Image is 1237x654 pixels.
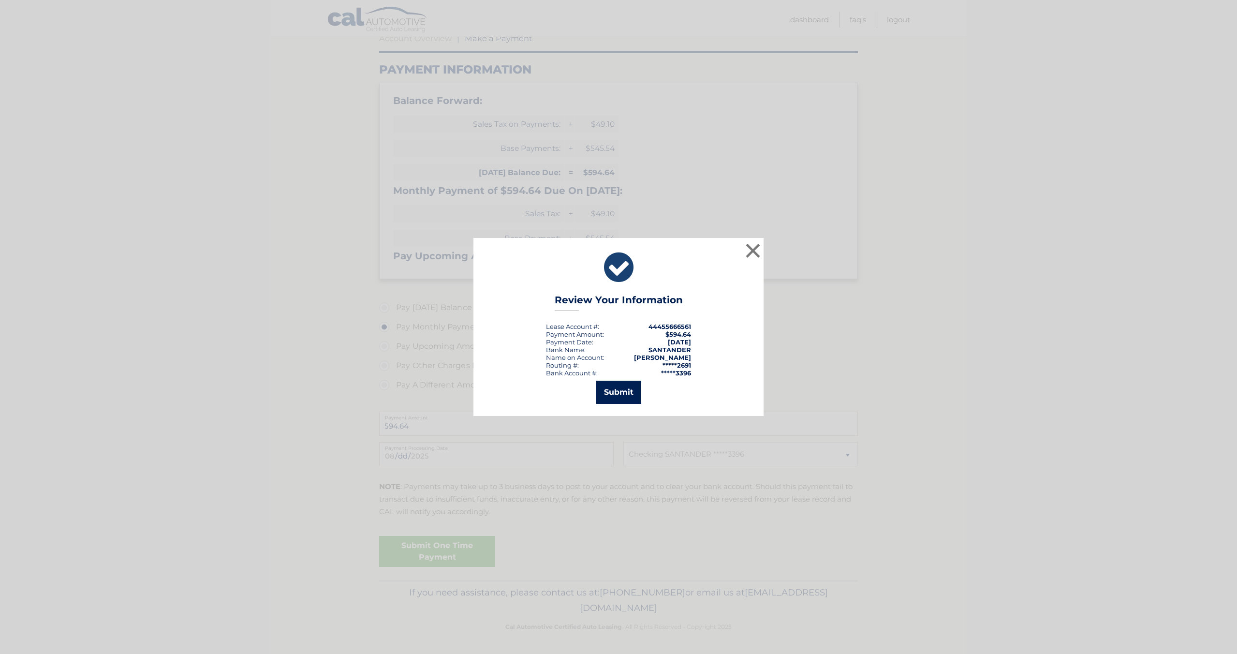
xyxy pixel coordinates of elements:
button: Submit [596,381,641,404]
h3: Review Your Information [555,294,683,311]
div: Lease Account #: [546,323,599,330]
span: [DATE] [668,338,691,346]
div: Payment Amount: [546,330,604,338]
div: Bank Name: [546,346,586,354]
strong: 44455666561 [648,323,691,330]
strong: SANTANDER [648,346,691,354]
div: Bank Account #: [546,369,598,377]
div: Routing #: [546,361,579,369]
span: $594.64 [665,330,691,338]
strong: [PERSON_NAME] [634,354,691,361]
button: × [743,241,763,260]
div: Name on Account: [546,354,604,361]
span: Payment Date [546,338,592,346]
div: : [546,338,593,346]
